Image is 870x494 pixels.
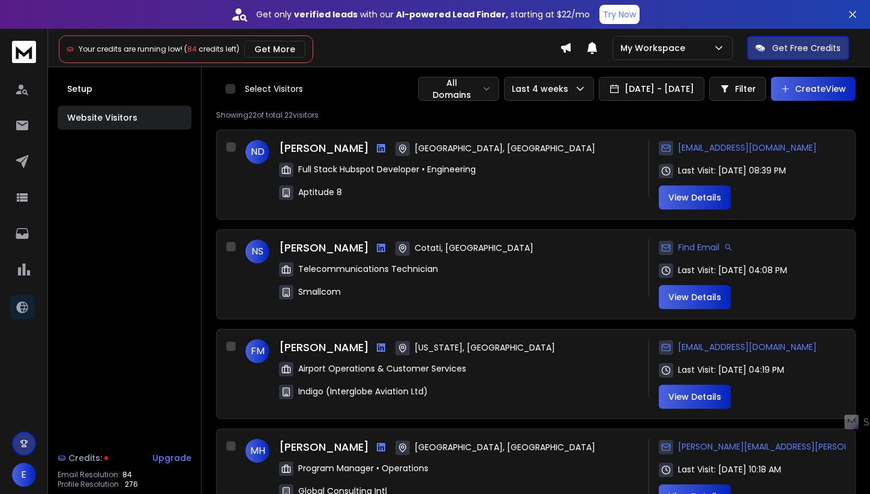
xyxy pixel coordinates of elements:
span: MH [245,439,269,463]
p: Profile Resolution : [58,480,122,489]
span: [EMAIL_ADDRESS][DOMAIN_NAME] [678,142,817,154]
p: Email Resolution: [58,470,120,480]
span: [US_STATE], [GEOGRAPHIC_DATA] [415,342,555,354]
button: Last 4 weeks [504,77,594,101]
strong: verified leads [294,8,358,20]
button: All Domains [418,77,499,101]
span: Aptitude 8 [298,186,342,198]
p: Select Visitors [245,83,303,95]
strong: AI-powered Lead Finder, [396,8,508,20]
img: logo [12,41,36,63]
button: CreateView [771,77,856,101]
span: [GEOGRAPHIC_DATA], [GEOGRAPHIC_DATA] [415,441,595,453]
h3: [PERSON_NAME] [279,239,369,256]
span: FM [245,339,269,363]
span: Last Visit: [DATE] 04:08 PM [678,264,787,276]
button: Get Free Credits [747,36,849,60]
button: Setup [58,77,191,101]
p: Last 4 weeks [512,83,573,95]
button: E [12,463,36,487]
button: Get More [244,41,305,58]
p: Get only with our starting at $22/mo [256,8,590,20]
span: ND [245,140,269,164]
span: [GEOGRAPHIC_DATA], [GEOGRAPHIC_DATA] [415,142,595,154]
p: My Workspace [620,42,690,54]
span: Last Visit: [DATE] 08:39 PM [678,164,786,176]
div: Find Email [659,239,733,255]
span: Indigo (Interglobe Aviation Ltd) [298,385,428,397]
span: Telecommunications Technician [298,263,438,275]
button: View Details [659,285,731,309]
p: Try Now [603,8,636,20]
button: Filter [709,77,766,101]
span: Program Manager • Operations [298,462,428,474]
span: Last Visit: [DATE] 10:18 AM [678,463,781,475]
h3: [PERSON_NAME] [279,439,369,456]
span: 276 [125,480,138,489]
span: Airport Operations & Customer Services [298,363,466,375]
button: [DATE] - [DATE] [599,77,704,101]
span: 84 [122,470,132,480]
span: 84 [187,44,197,54]
h3: [PERSON_NAME] [279,339,369,356]
span: Full Stack Hubspot Developer • Engineering [298,163,476,175]
span: Cotati, [GEOGRAPHIC_DATA] [415,242,533,254]
p: Showing 22 of total 22 visitors [216,110,856,120]
span: Credits: [68,452,102,464]
h3: [PERSON_NAME] [279,140,369,157]
span: NS [245,239,269,264]
div: Upgrade [152,452,191,464]
span: Smallcom [298,286,341,298]
span: Last Visit: [DATE] 04:19 PM [678,364,784,376]
button: Try Now [599,5,640,24]
button: Website Visitors [58,106,191,130]
span: Your credits are running low! [79,44,182,54]
span: [EMAIL_ADDRESS][DOMAIN_NAME] [678,341,817,353]
a: Credits:Upgrade [58,446,191,470]
p: Get Free Credits [772,42,841,54]
span: ( credits left) [184,44,239,54]
button: View Details [659,185,731,209]
button: View Details [659,385,731,409]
